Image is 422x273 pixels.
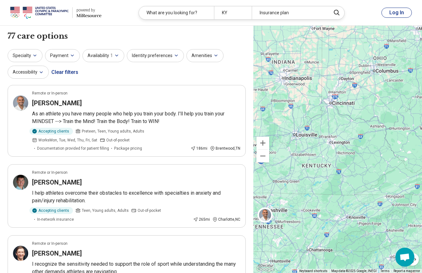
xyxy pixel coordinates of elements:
a: Report a map error [393,269,420,273]
a: Terms (opens in new tab) [380,269,390,273]
span: Works Mon, Tue, Wed, Thu, Fri, Sat [38,137,97,143]
div: Accepting clients [29,128,73,135]
p: As an athlete you have many people who help you train your body. I'll help you train your MINDSET... [32,110,240,125]
span: Preteen, Teen, Young adults, Adults [82,128,144,134]
img: USOPC [10,5,68,20]
div: What are you looking for? [139,6,214,19]
div: 265 mi [193,217,210,222]
button: Zoom out [256,150,269,162]
button: Availability1 [82,49,124,62]
div: Brentwood , TN [210,146,240,151]
h3: [PERSON_NAME] [32,249,82,258]
div: Charlotte , NC [212,217,240,222]
div: KY [214,6,252,19]
a: USOPCpowered by [10,5,101,20]
span: 1 [110,52,113,59]
div: Accepting clients [29,207,73,214]
h3: [PERSON_NAME] [32,99,82,107]
span: Documentation provided for patient filling [37,146,109,151]
span: Teen, Young adults, Adults [82,208,129,213]
button: Zoom in [256,137,269,149]
button: Amenities [186,49,224,62]
button: Log In [381,8,412,18]
span: Package pricing [114,146,142,151]
button: Specialty [8,49,42,62]
span: Out-of-pocket [106,137,130,143]
div: Open chat [395,248,414,267]
button: Payment [45,49,80,62]
p: Remote or In-person [32,241,68,246]
p: Remote or In-person [32,90,68,96]
div: Clear filters [51,65,78,80]
h1: 77 care options [8,31,68,42]
span: In-network insurance [37,217,74,222]
span: Out-of-pocket [138,208,161,213]
p: Remote or In-person [32,170,68,175]
h3: [PERSON_NAME] [32,178,82,187]
div: powered by [76,7,101,13]
button: Accessibility [8,66,49,79]
button: Identity preferences [127,49,184,62]
div: Insurance plan [252,6,327,19]
p: I help athletes overcome their obstacles to excellence with specialties in anxiety and pain/injur... [32,189,240,205]
span: Map data ©2025 Google, INEGI [331,269,377,273]
div: 186 mi [191,146,207,151]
